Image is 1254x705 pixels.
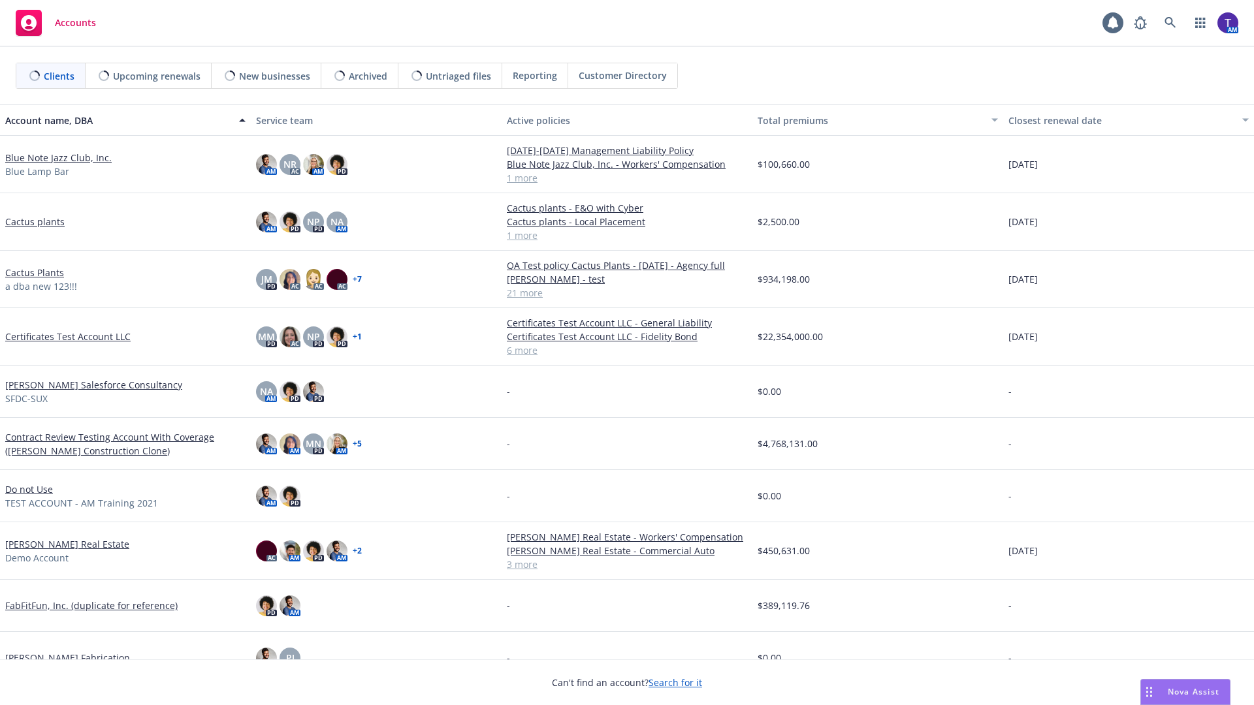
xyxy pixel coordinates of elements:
[1008,599,1012,612] span: -
[349,69,387,83] span: Archived
[1008,330,1038,343] span: [DATE]
[507,316,747,330] a: Certificates Test Account LLC - General Liability
[5,266,64,279] a: Cactus Plants
[507,599,510,612] span: -
[330,215,344,228] span: NA
[1008,437,1012,450] span: -
[758,215,799,228] span: $2,500.00
[1008,157,1038,171] span: [DATE]
[283,157,297,171] span: NR
[353,440,362,448] a: + 5
[286,651,295,665] span: PJ
[1217,12,1238,33] img: photo
[507,258,747,272] a: QA Test policy Cactus Plants - [DATE] - Agency full
[5,430,246,458] a: Contract Review Testing Account With Coverage ([PERSON_NAME] Construction Clone)
[502,104,752,136] button: Active policies
[327,540,347,561] img: photo
[507,384,510,398] span: -
[1008,544,1038,557] span: [DATE]
[758,599,810,612] span: $389,119.76
[280,486,300,507] img: photo
[5,279,77,293] span: a dba new 123!!!
[1008,114,1234,127] div: Closest renewal date
[353,333,362,341] a: + 1
[507,114,747,127] div: Active policies
[507,272,747,286] a: [PERSON_NAME] - test
[280,595,300,616] img: photo
[256,433,277,454] img: photo
[758,272,810,286] span: $934,198.00
[758,489,781,503] span: $0.00
[55,18,96,28] span: Accounts
[5,599,178,612] a: FabFitFun, Inc. (duplicate for reference)
[579,69,667,82] span: Customer Directory
[280,540,300,561] img: photo
[513,69,557,82] span: Reporting
[507,144,747,157] a: [DATE]-[DATE] Management Liability Policy
[327,326,347,347] img: photo
[256,486,277,507] img: photo
[1008,215,1038,228] span: [DATE]
[5,114,231,127] div: Account name, DBA
[5,651,130,665] a: [PERSON_NAME] Fabrication
[307,330,320,343] span: NP
[507,544,747,557] a: [PERSON_NAME] Real Estate - Commercial Auto
[260,384,273,398] span: NA
[303,269,324,290] img: photo
[10,5,101,41] a: Accounts
[507,157,747,171] a: Blue Note Jazz Club, Inc. - Workers' Compensation
[758,651,781,665] span: $0.00
[5,551,69,565] span: Demo Account
[1168,686,1219,697] span: Nova Assist
[5,164,69,178] span: Blue Lamp Bar
[1008,272,1038,286] span: [DATE]
[5,215,65,228] a: Cactus plants
[327,433,347,454] img: photo
[507,489,510,503] span: -
[5,482,53,496] a: Do not Use
[426,69,491,83] span: Untriaged files
[280,269,300,290] img: photo
[261,272,272,286] span: JM
[5,496,158,510] span: TEST ACCOUNT - AM Training 2021
[758,437,818,450] span: $4,768,131.00
[507,557,747,571] a: 3 more
[1141,680,1157,704] div: Drag to move
[353,547,362,555] a: + 2
[353,275,362,283] a: + 7
[327,154,347,175] img: photo
[758,330,823,343] span: $22,354,000.00
[507,343,747,357] a: 6 more
[1127,10,1153,36] a: Report a Bug
[507,330,747,343] a: Certificates Test Account LLC - Fidelity Bond
[507,201,747,215] a: Cactus plants - E&O with Cyber
[256,211,277,232] img: photo
[507,215,747,228] a: Cactus plants - Local Placement
[303,540,324,561] img: photo
[649,676,702,689] a: Search for it
[256,540,277,561] img: photo
[280,433,300,454] img: photo
[1008,489,1012,503] span: -
[239,69,310,83] span: New businesses
[752,104,1003,136] button: Total premiums
[758,384,781,398] span: $0.00
[507,171,747,185] a: 1 more
[256,648,277,668] img: photo
[5,151,112,164] a: Blue Note Jazz Club, Inc.
[256,154,277,175] img: photo
[303,154,324,175] img: photo
[256,595,277,616] img: photo
[1187,10,1214,36] a: Switch app
[758,114,984,127] div: Total premiums
[507,530,747,544] a: [PERSON_NAME] Real Estate - Workers' Compensation
[1003,104,1254,136] button: Closest renewal date
[552,676,702,689] span: Can't find an account?
[303,381,324,402] img: photo
[507,286,747,300] a: 21 more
